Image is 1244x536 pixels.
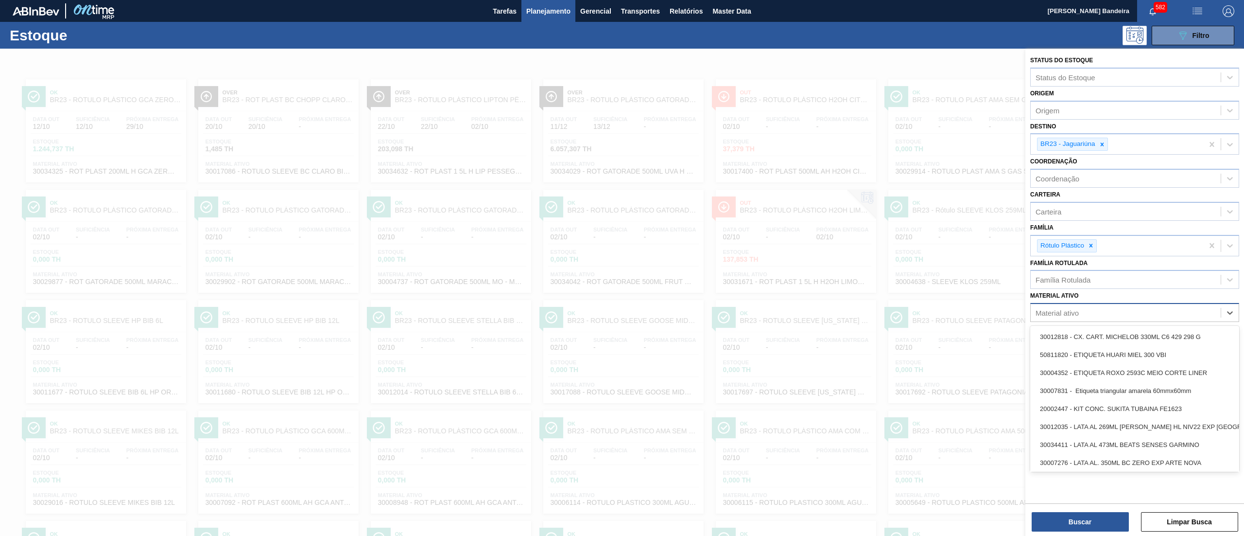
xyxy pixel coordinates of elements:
span: Filtro [1192,32,1209,39]
div: 20002447 - KIT CONC. SUKITA TUBAINA FE1623 [1030,400,1239,418]
div: 50811820 - ETIQUETA HUARI MIEL 300 VBI [1030,346,1239,364]
div: BR23 - Jaguariúna [1037,138,1097,150]
span: Planejamento [526,5,570,17]
div: Rótulo Plástico [1037,240,1086,252]
div: Status do Estoque [1036,73,1095,81]
div: 30034411 - LATA AL 473ML BEATS SENSES GARMINO [1030,436,1239,454]
button: Filtro [1152,26,1234,45]
span: Relatórios [670,5,703,17]
span: Transportes [621,5,660,17]
div: Carteira [1036,207,1061,215]
label: Status do Estoque [1030,57,1093,64]
span: Tarefas [493,5,517,17]
label: Carteira [1030,191,1060,198]
div: 30012818 - CX. CART. MICHELOB 330ML C6 429 298 G [1030,328,1239,346]
span: 582 [1154,2,1167,13]
div: Origem [1036,106,1059,114]
label: Destino [1030,123,1056,130]
div: 30007276 - LATA AL. 350ML BC ZERO EXP ARTE NOVA [1030,454,1239,472]
label: Material ativo [1030,292,1079,299]
img: TNhmsLtSVTkK8tSr43FrP2fwEKptu5GPRR3wAAAABJRU5ErkJggg== [13,7,59,16]
div: 30004352 - ETIQUETA ROXO 2593C MEIO CORTE LINER [1030,364,1239,382]
div: Coordenação [1036,175,1079,183]
span: Gerencial [580,5,611,17]
label: Coordenação [1030,158,1077,165]
div: Pogramando: nenhum usuário selecionado [1123,26,1147,45]
label: Família [1030,224,1054,231]
label: Origem [1030,90,1054,97]
div: 30012035 - LATA AL 269ML [PERSON_NAME] HL NIV22 EXP [GEOGRAPHIC_DATA] [1030,418,1239,436]
div: 30007831 - Etiqueta triangular amarela 60mmx60mm [1030,382,1239,400]
img: Logout [1223,5,1234,17]
img: userActions [1192,5,1203,17]
div: Material ativo [1036,309,1079,317]
h1: Estoque [10,30,161,41]
span: Master Data [712,5,751,17]
div: Família Rotulada [1036,276,1090,284]
label: Família Rotulada [1030,260,1088,267]
button: Notificações [1137,4,1168,18]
